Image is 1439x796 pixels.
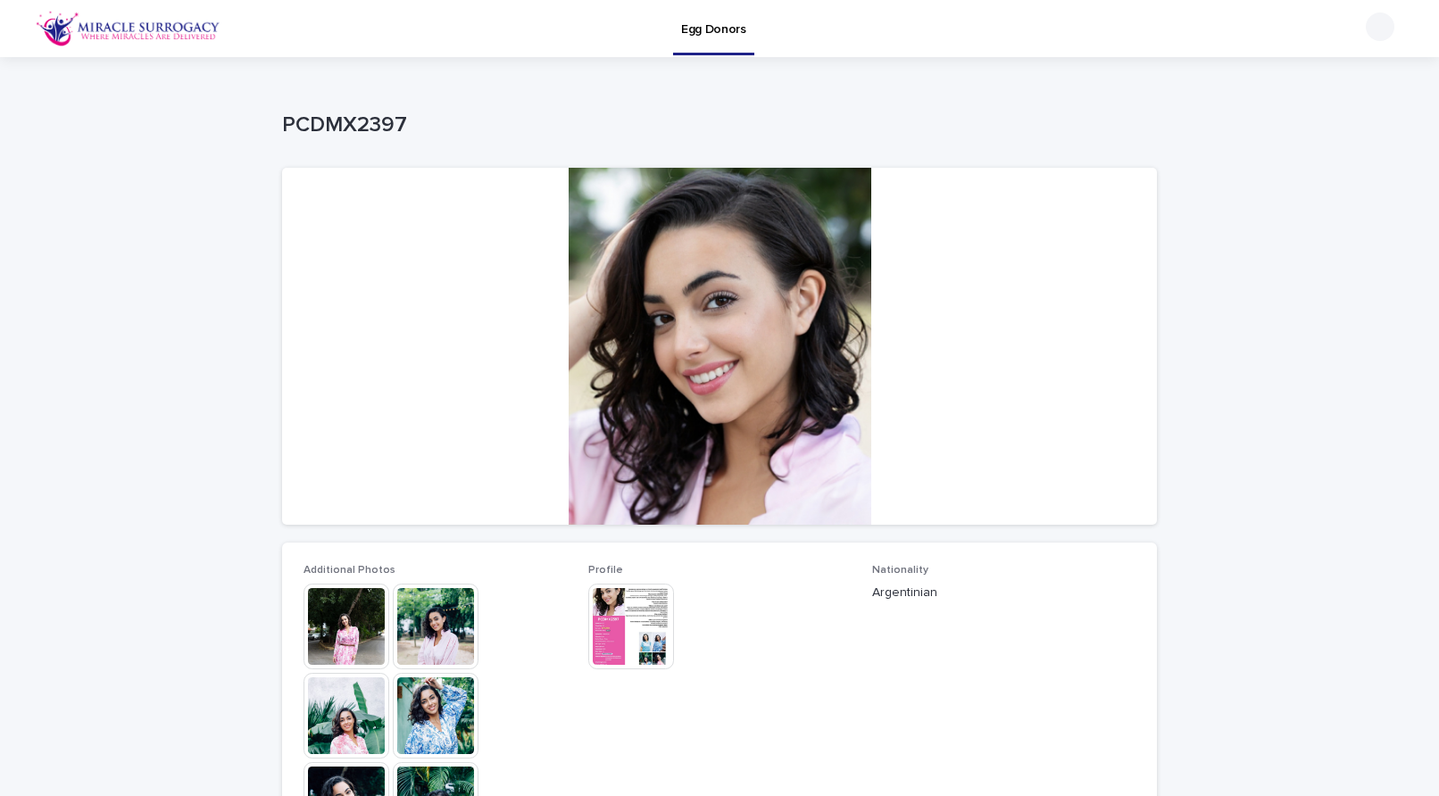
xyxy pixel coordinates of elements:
[872,565,928,576] span: Nationality
[304,565,395,576] span: Additional Photos
[36,11,220,46] img: OiFFDOGZQuirLhrlO1ag
[282,112,1150,138] p: PCDMX2397
[588,565,623,576] span: Profile
[872,584,1135,602] p: Argentinian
